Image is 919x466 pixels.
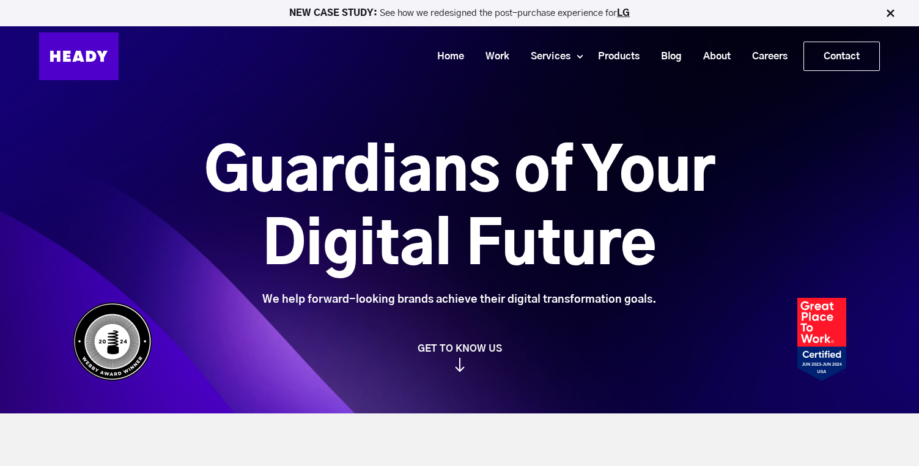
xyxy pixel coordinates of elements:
p: See how we redesigned the post-purchase experience for [6,9,913,18]
img: Heady_Logo_Web-01 (1) [39,32,119,80]
a: Work [470,45,515,68]
h1: Guardians of Your Digital Future [136,136,783,283]
img: Close Bar [884,7,896,20]
a: Blog [646,45,688,68]
a: Careers [737,45,794,68]
a: Home [422,45,470,68]
strong: NEW CASE STUDY: [289,9,380,18]
a: Services [515,45,577,68]
a: LG [617,9,630,18]
a: About [688,45,737,68]
img: arrow_down [455,358,465,372]
a: Products [583,45,646,68]
a: GET TO KNOW US [67,342,852,372]
a: Contact [804,42,879,70]
div: We help forward-looking brands achieve their digital transformation goals. [136,293,783,306]
img: Heady_WebbyAward_Winner-4 [73,302,152,381]
img: Heady_2023_Certification_Badge [797,298,846,381]
div: Navigation Menu [131,42,880,71]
